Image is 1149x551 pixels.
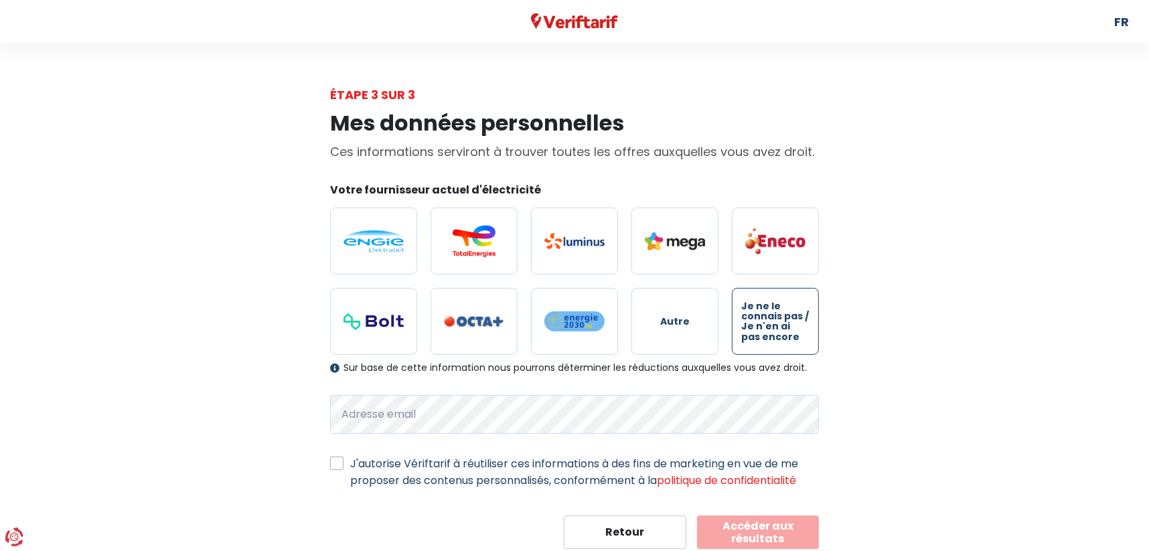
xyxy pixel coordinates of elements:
[544,233,605,249] img: Luminus
[531,13,619,30] img: Veriftarif logo
[350,455,819,489] label: J'autorise Vériftarif à réutiliser ces informations à des fins de marketing en vue de me proposer...
[697,516,820,549] button: Accéder aux résultats
[660,317,690,327] span: Autre
[343,313,404,330] img: Bolt
[645,232,705,250] img: Mega
[657,473,796,488] a: politique de confidentialité
[564,516,686,549] button: Retour
[741,301,810,343] span: Je ne le connais pas / Je n'en ai pas encore
[745,227,806,255] img: Eneco
[330,143,819,161] p: Ces informations serviront à trouver toutes les offres auxquelles vous avez droit.
[330,182,819,203] legend: Votre fournisseur actuel d'électricité
[444,225,504,257] img: Total Energies / Lampiris
[330,362,819,374] div: Sur base de cette information nous pourrons déterminer les réductions auxquelles vous avez droit.
[544,311,605,332] img: Energie2030
[330,86,819,104] div: Étape 3 sur 3
[330,110,819,136] h1: Mes données personnelles
[343,230,404,252] img: Engie / Electrabel
[444,316,504,327] img: Octa+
